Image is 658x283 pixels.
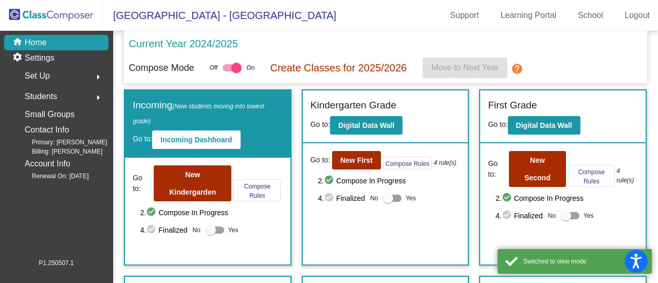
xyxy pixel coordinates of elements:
[524,156,551,182] b: New Second
[570,7,611,24] a: School
[442,7,487,24] a: Support
[133,98,283,127] label: Incoming
[25,69,50,83] span: Set Up
[310,98,396,113] label: Kindergarten Grade
[330,116,403,135] button: Digital Data Wall
[133,173,152,194] span: Go to:
[496,192,638,204] span: 2. Compose In Progress
[25,157,70,171] p: Account Info
[160,136,232,144] b: Incoming Dashboard
[318,175,460,187] span: 2. Compose In Progress
[133,103,264,125] span: (New students moving into lowest grade)
[193,225,200,235] span: No
[488,120,507,128] span: Go to:
[383,157,432,169] button: Compose Rules
[228,224,239,236] span: Yes
[616,166,638,185] i: 4 rule(s)
[496,210,543,222] span: 4. Finalized
[332,151,381,169] button: New First
[502,192,514,204] mat-icon: check_circle
[247,63,255,72] span: On
[338,121,394,129] b: Digital Data Wall
[140,206,283,219] span: 2. Compose In Progress
[488,98,537,113] label: First Grade
[129,36,238,51] p: Current Year 2024/2025
[508,116,580,135] button: Digital Data Wall
[406,192,416,204] span: Yes
[15,172,88,181] span: Renewal On: [DATE]
[129,61,194,75] p: Compose Mode
[12,52,25,64] mat-icon: settings
[340,156,373,164] b: New First
[92,91,104,104] mat-icon: arrow_right
[146,206,158,219] mat-icon: check_circle
[488,158,506,180] span: Go to:
[318,192,365,204] span: 4. Finalized
[583,210,594,222] span: Yes
[92,71,104,83] mat-icon: arrow_right
[324,175,336,187] mat-icon: check_circle
[423,58,507,78] button: Move to Next Year
[146,224,158,236] mat-icon: check_circle
[511,63,524,75] mat-icon: help
[12,36,25,49] mat-icon: home
[154,165,231,201] button: New Kindergarden
[25,89,57,104] span: Students
[133,135,152,143] span: Go to:
[140,224,188,236] span: 4. Finalized
[431,63,499,72] span: Move to Next Year
[523,257,644,266] div: Switched to view mode
[310,120,330,128] span: Go to:
[270,60,407,76] p: Create Classes for 2025/2026
[103,7,336,24] span: [GEOGRAPHIC_DATA] - [GEOGRAPHIC_DATA]
[152,130,240,149] button: Incoming Dashboard
[25,52,54,64] p: Settings
[169,171,216,196] b: New Kindergarden
[502,210,514,222] mat-icon: check_circle
[210,63,218,72] span: Off
[568,165,615,187] button: Compose Rules
[15,138,107,147] span: Primary: [PERSON_NAME]
[25,36,47,49] p: Home
[233,179,281,201] button: Compose Rules
[25,123,69,137] p: Contact Info
[492,7,565,24] a: Learning Portal
[324,192,336,204] mat-icon: check_circle
[548,211,556,220] span: No
[516,121,572,129] b: Digital Data Wall
[25,107,75,122] p: Small Groups
[370,194,378,203] span: No
[616,7,658,24] a: Logout
[509,151,566,187] button: New Second
[15,147,102,156] span: Billing: [PERSON_NAME]
[434,158,456,167] i: 4 rule(s)
[310,155,330,165] span: Go to:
